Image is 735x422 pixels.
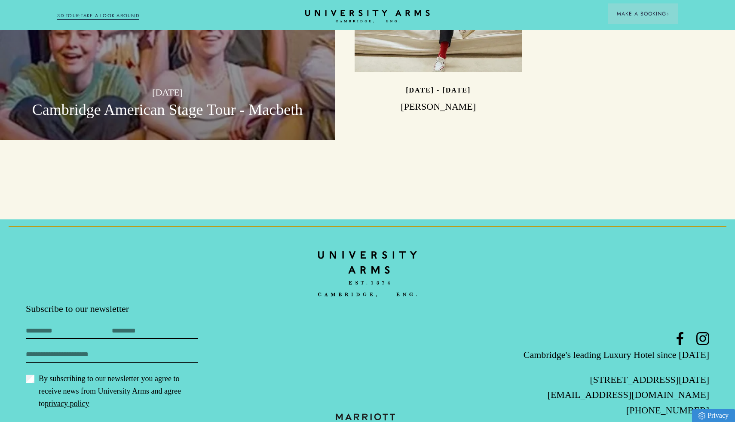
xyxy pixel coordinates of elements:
[20,85,315,100] p: [DATE]
[318,245,417,302] a: Home
[608,3,678,24] button: Make a BookingArrow icon
[548,389,709,400] a: [EMAIL_ADDRESS][DOMAIN_NAME]
[26,375,34,383] input: By subscribing to our newsletter you agree to receive news from University Arms and agree topriva...
[698,412,705,419] img: Privacy
[666,12,669,15] img: Arrow icon
[696,332,709,345] a: Instagram
[318,245,417,303] img: bc90c398f2f6aa16c3ede0e16ee64a97.svg
[20,100,315,120] h3: Cambridge American Stage Tour - Macbeth
[692,409,735,422] a: Privacy
[26,373,198,410] label: By subscribing to our newsletter you agree to receive news from University Arms and agree to
[406,86,471,94] p: [DATE] - [DATE]
[626,405,709,416] a: [PHONE_NUMBER]
[45,399,89,408] a: privacy policy
[305,10,430,23] a: Home
[355,100,522,113] h3: [PERSON_NAME]
[26,302,254,315] p: Subscribe to our newsletter
[481,347,709,362] p: Cambridge's leading Luxury Hotel since [DATE]
[617,10,669,18] span: Make a Booking
[57,12,139,20] a: 3D TOUR:TAKE A LOOK AROUND
[481,372,709,387] p: [STREET_ADDRESS][DATE]
[674,332,686,345] a: Facebook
